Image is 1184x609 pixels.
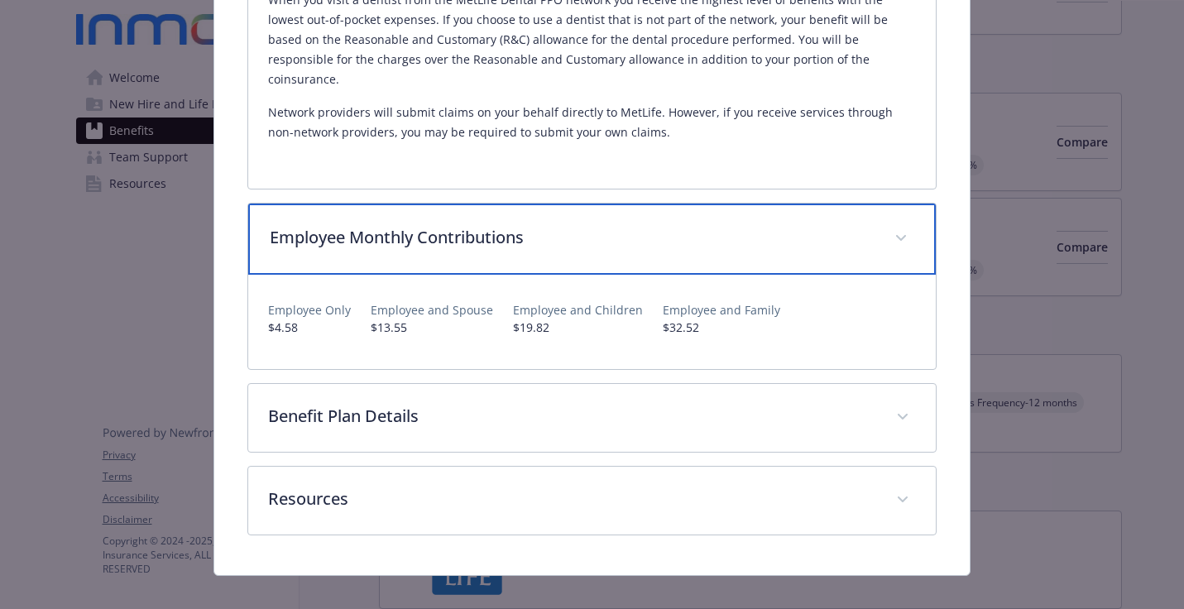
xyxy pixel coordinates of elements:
[268,487,877,511] p: Resources
[663,319,780,336] p: $32.52
[371,301,493,319] p: Employee and Spouse
[268,103,917,142] p: Network providers will submit claims on your behalf directly to MetLife. However, if you receive ...
[513,301,643,319] p: Employee and Children
[268,301,351,319] p: Employee Only
[248,467,937,535] div: Resources
[513,319,643,336] p: $19.82
[663,301,780,319] p: Employee and Family
[268,319,351,336] p: $4.58
[371,319,493,336] p: $13.55
[270,225,875,250] p: Employee Monthly Contributions
[248,204,937,275] div: Employee Monthly Contributions
[248,384,937,452] div: Benefit Plan Details
[268,404,877,429] p: Benefit Plan Details
[248,275,937,369] div: Employee Monthly Contributions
